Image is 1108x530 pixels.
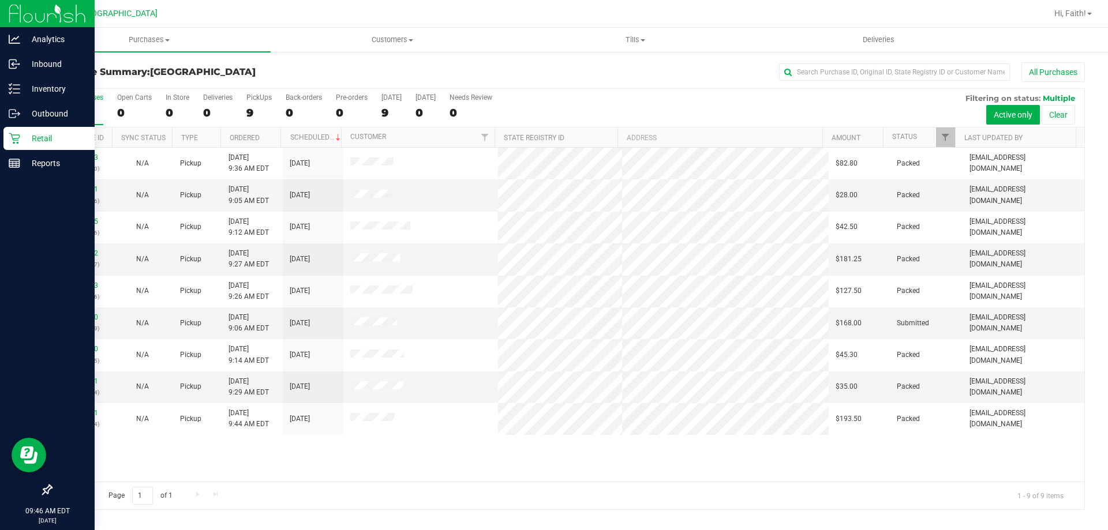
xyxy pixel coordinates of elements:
[229,376,269,398] span: [DATE] 9:29 AM EDT
[136,414,149,424] button: N/A
[286,93,322,102] div: Back-orders
[66,409,98,417] a: 12007111
[9,33,20,45] inline-svg: Analytics
[180,414,201,424] span: Pickup
[617,127,822,148] th: Address
[779,63,1010,81] input: Search Purchase ID, Original ID, State Registry ID or Customer Name...
[897,285,920,296] span: Packed
[136,223,149,231] span: Not Applicable
[136,159,149,167] span: Not Applicable
[1043,93,1075,103] span: Multiple
[136,415,149,423] span: Not Applicable
[9,157,20,169] inline-svg: Reports
[290,381,310,392] span: [DATE]
[20,82,89,96] p: Inventory
[99,487,182,505] span: Page of 1
[1042,105,1075,125] button: Clear
[66,313,98,321] a: 12007000
[181,134,198,142] a: Type
[290,254,310,265] span: [DATE]
[5,516,89,525] p: [DATE]
[121,134,166,142] a: Sync Status
[504,134,564,142] a: State Registry ID
[381,106,402,119] div: 9
[66,345,98,353] a: 12007030
[836,158,858,169] span: $82.80
[229,152,269,174] span: [DATE] 9:36 AM EDT
[290,190,310,201] span: [DATE]
[203,106,233,119] div: 0
[20,156,89,170] p: Reports
[969,280,1077,302] span: [EMAIL_ADDRESS][DOMAIN_NAME]
[166,93,189,102] div: In Store
[246,93,272,102] div: PickUps
[1054,9,1086,18] span: Hi, Faith!
[965,93,1040,103] span: Filtering on status:
[897,158,920,169] span: Packed
[229,344,269,366] span: [DATE] 9:14 AM EDT
[836,285,862,296] span: $127.50
[897,318,929,329] span: Submitted
[969,408,1077,430] span: [EMAIL_ADDRESS][DOMAIN_NAME]
[897,190,920,201] span: Packed
[229,408,269,430] span: [DATE] 9:44 AM EDT
[897,414,920,424] span: Packed
[290,133,343,141] a: Scheduled
[964,134,1023,142] a: Last Updated By
[936,127,955,147] a: Filter
[136,255,149,263] span: Not Applicable
[136,191,149,199] span: Not Applicable
[969,184,1077,206] span: [EMAIL_ADDRESS][DOMAIN_NAME]
[381,93,402,102] div: [DATE]
[180,221,201,232] span: Pickup
[180,158,201,169] span: Pickup
[117,93,152,102] div: Open Carts
[229,280,269,302] span: [DATE] 9:26 AM EDT
[136,318,149,329] button: N/A
[66,281,98,290] a: 12006863
[897,221,920,232] span: Packed
[836,221,858,232] span: $42.50
[836,349,858,360] span: $45.30
[290,349,310,360] span: [DATE]
[20,131,89,145] p: Retail
[5,506,89,516] p: 09:46 AM EDT
[180,349,201,360] span: Pickup
[180,381,201,392] span: Pickup
[836,381,858,392] span: $35.00
[290,414,310,424] span: [DATE]
[286,106,322,119] div: 0
[290,318,310,329] span: [DATE]
[969,312,1077,334] span: [EMAIL_ADDRESS][DOMAIN_NAME]
[1008,487,1073,504] span: 1 - 9 of 9 items
[9,108,20,119] inline-svg: Outbound
[150,66,256,77] span: [GEOGRAPHIC_DATA]
[969,152,1077,174] span: [EMAIL_ADDRESS][DOMAIN_NAME]
[832,134,860,142] a: Amount
[20,107,89,121] p: Outbound
[66,249,98,257] a: 12006842
[969,376,1077,398] span: [EMAIL_ADDRESS][DOMAIN_NAME]
[9,58,20,70] inline-svg: Inbound
[415,106,436,119] div: 0
[836,254,862,265] span: $181.25
[1021,62,1085,82] button: All Purchases
[9,133,20,144] inline-svg: Retail
[450,106,492,119] div: 0
[78,9,158,18] span: [GEOGRAPHIC_DATA]
[271,35,513,45] span: Customers
[229,184,269,206] span: [DATE] 9:05 AM EDT
[969,248,1077,270] span: [EMAIL_ADDRESS][DOMAIN_NAME]
[836,414,862,424] span: $193.50
[66,377,98,385] a: 12007101
[136,381,149,392] button: N/A
[9,83,20,95] inline-svg: Inventory
[203,93,233,102] div: Deliveries
[847,35,910,45] span: Deliveries
[51,67,395,77] h3: Purchase Summary:
[12,438,46,472] iframe: Resource center
[20,57,89,71] p: Inbound
[836,190,858,201] span: $28.00
[28,35,271,45] span: Purchases
[136,349,149,360] button: N/A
